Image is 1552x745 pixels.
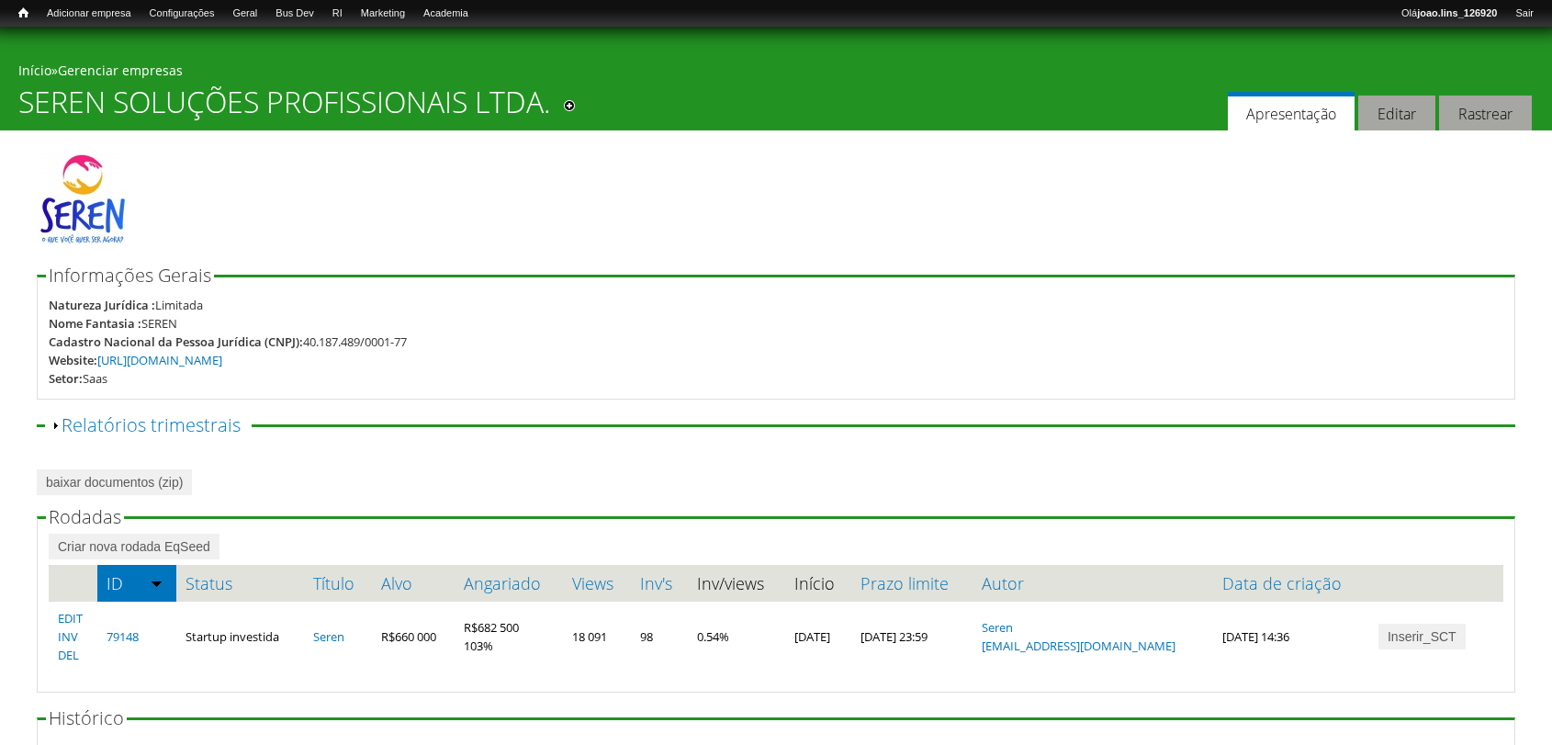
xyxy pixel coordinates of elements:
[107,628,139,645] a: 79148
[688,565,784,602] th: Inv/views
[49,263,211,288] span: Informações Gerais
[18,62,1534,85] div: »
[58,610,83,626] a: EDIT
[1378,624,1466,649] a: Inserir_SCT
[640,574,679,593] a: Inv's
[107,574,167,593] a: ID
[1506,5,1543,23] a: Sair
[37,469,192,495] a: baixar documentos (zip)
[58,62,183,79] a: Gerenciar empresas
[631,602,688,672] td: 98
[62,412,241,437] a: Relatórios trimestrais
[1392,5,1506,23] a: Olájoao.lins_126920
[572,574,622,593] a: Views
[414,5,478,23] a: Academia
[49,333,303,351] div: Cadastro Nacional da Pessoa Jurídica (CNPJ):
[794,628,830,645] span: [DATE]
[1222,574,1360,593] a: Data de criação
[313,628,344,645] a: Seren
[83,369,107,388] div: Saas
[49,369,83,388] div: Setor:
[563,602,631,672] td: 18 091
[223,5,266,23] a: Geral
[151,577,163,589] img: ordem crescente
[785,565,852,602] th: Início
[1358,96,1435,131] a: Editar
[155,296,203,314] div: Limitada
[455,602,563,672] td: R$682 500 103%
[303,333,407,351] div: 40.187.489/0001-77
[1439,96,1532,131] a: Rastrear
[688,602,784,672] td: 0.54%
[58,628,78,645] a: INV
[860,574,963,593] a: Prazo limite
[464,574,554,593] a: Angariado
[372,602,455,672] td: R$660 000
[186,574,294,593] a: Status
[141,5,224,23] a: Configurações
[982,574,1204,593] a: Autor
[18,6,28,19] span: Início
[381,574,446,593] a: Alvo
[58,647,79,663] a: DEL
[38,5,141,23] a: Adicionar empresa
[49,504,121,529] span: Rodadas
[18,62,51,79] a: Início
[982,619,1013,636] a: Seren
[49,351,97,369] div: Website:
[176,602,303,672] td: Startup investida
[49,705,124,730] span: Histórico
[323,5,352,23] a: RI
[266,5,323,23] a: Bus Dev
[1228,92,1355,131] a: Apresentação
[1213,602,1369,672] td: [DATE] 14:36
[860,628,928,645] span: [DATE] 23:59
[49,296,155,314] div: Natureza Jurídica :
[97,352,222,368] a: [URL][DOMAIN_NAME]
[1417,7,1497,18] strong: joao.lins_126920
[18,85,551,130] h1: SEREN SOLUÇÕES PROFISSIONAIS LTDA.
[9,5,38,22] a: Início
[352,5,414,23] a: Marketing
[982,638,1175,654] a: [EMAIL_ADDRESS][DOMAIN_NAME]
[141,314,177,333] div: SEREN
[313,574,363,593] a: Título
[49,534,219,559] a: Criar nova rodada EqSeed
[49,314,141,333] div: Nome Fantasia :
